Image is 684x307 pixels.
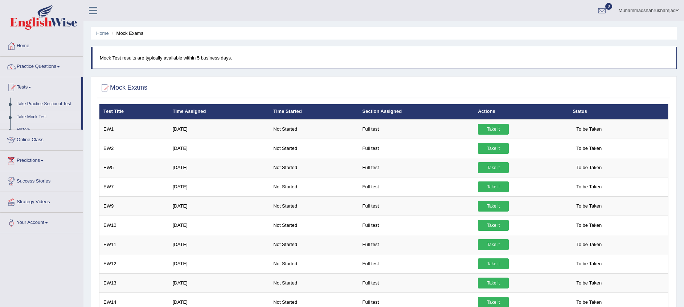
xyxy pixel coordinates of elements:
[169,119,270,139] td: [DATE]
[359,158,474,177] td: Full test
[169,273,270,292] td: [DATE]
[573,181,605,192] span: To be Taken
[478,162,509,173] a: Take it
[359,139,474,158] td: Full test
[0,77,81,95] a: Tests
[99,216,169,235] td: EW10
[269,235,358,254] td: Not Started
[478,201,509,212] a: Take it
[359,104,474,119] th: Section Assigned
[269,104,358,119] th: Time Started
[478,181,509,192] a: Take it
[478,239,509,250] a: Take it
[573,239,605,250] span: To be Taken
[359,177,474,196] td: Full test
[99,273,169,292] td: EW13
[573,162,605,173] span: To be Taken
[96,30,109,36] a: Home
[99,104,169,119] th: Test Title
[359,196,474,216] td: Full test
[100,54,669,61] p: Mock Test results are typically available within 5 business days.
[269,216,358,235] td: Not Started
[169,158,270,177] td: [DATE]
[99,196,169,216] td: EW9
[110,30,143,37] li: Mock Exams
[169,196,270,216] td: [DATE]
[359,235,474,254] td: Full test
[573,201,605,212] span: To be Taken
[99,82,147,93] h2: Mock Exams
[269,139,358,158] td: Not Started
[359,119,474,139] td: Full test
[169,216,270,235] td: [DATE]
[0,151,83,169] a: Predictions
[478,220,509,231] a: Take it
[99,139,169,158] td: EW2
[359,254,474,273] td: Full test
[169,139,270,158] td: [DATE]
[359,216,474,235] td: Full test
[99,254,169,273] td: EW12
[169,235,270,254] td: [DATE]
[0,36,83,54] a: Home
[573,278,605,288] span: To be Taken
[269,196,358,216] td: Not Started
[478,258,509,269] a: Take it
[269,119,358,139] td: Not Started
[99,158,169,177] td: EW5
[478,278,509,288] a: Take it
[478,124,509,135] a: Take it
[99,119,169,139] td: EW1
[269,158,358,177] td: Not Started
[478,143,509,154] a: Take it
[13,111,81,124] a: Take Mock Test
[0,130,83,148] a: Online Class
[569,104,668,119] th: Status
[0,213,83,231] a: Your Account
[169,177,270,196] td: [DATE]
[99,177,169,196] td: EW7
[573,220,605,231] span: To be Taken
[359,273,474,292] td: Full test
[573,124,605,135] span: To be Taken
[474,104,569,119] th: Actions
[269,273,358,292] td: Not Started
[0,192,83,210] a: Strategy Videos
[169,104,270,119] th: Time Assigned
[573,258,605,269] span: To be Taken
[269,254,358,273] td: Not Started
[0,171,83,189] a: Success Stories
[13,98,81,111] a: Take Practice Sectional Test
[605,3,613,10] span: 0
[169,254,270,273] td: [DATE]
[573,143,605,154] span: To be Taken
[0,57,83,75] a: Practice Questions
[269,177,358,196] td: Not Started
[99,235,169,254] td: EW11
[13,123,81,136] a: History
